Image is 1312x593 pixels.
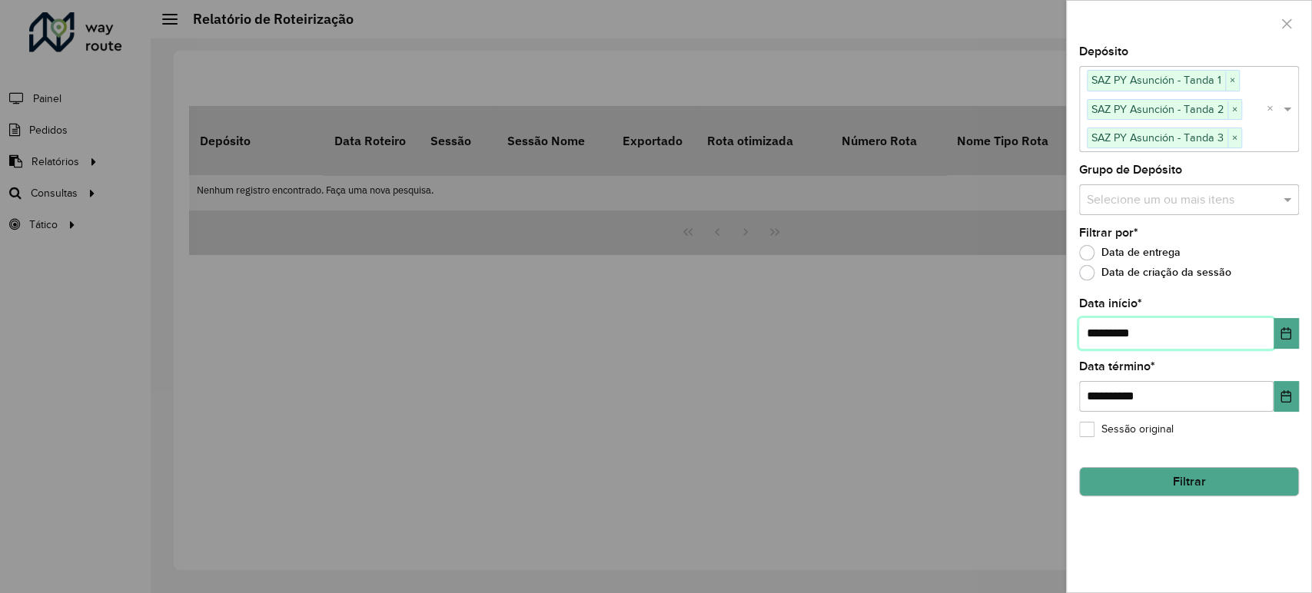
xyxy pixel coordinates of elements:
[1227,129,1241,147] span: ×
[1079,421,1174,437] label: Sessão original
[1088,100,1227,118] span: SAZ PY Asunción - Tanda 2
[1274,318,1299,349] button: Choose Date
[1079,294,1142,313] label: Data início
[1088,71,1225,89] span: SAZ PY Asunción - Tanda 1
[1267,100,1280,118] span: Clear all
[1274,381,1299,412] button: Choose Date
[1079,42,1128,61] label: Depósito
[1225,71,1239,90] span: ×
[1227,101,1241,119] span: ×
[1079,224,1138,242] label: Filtrar por
[1088,128,1227,147] span: SAZ PY Asunción - Tanda 3
[1079,265,1231,280] label: Data de criação da sessão
[1079,245,1181,260] label: Data de entrega
[1079,467,1299,496] button: Filtrar
[1079,357,1155,376] label: Data término
[1079,161,1182,179] label: Grupo de Depósito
